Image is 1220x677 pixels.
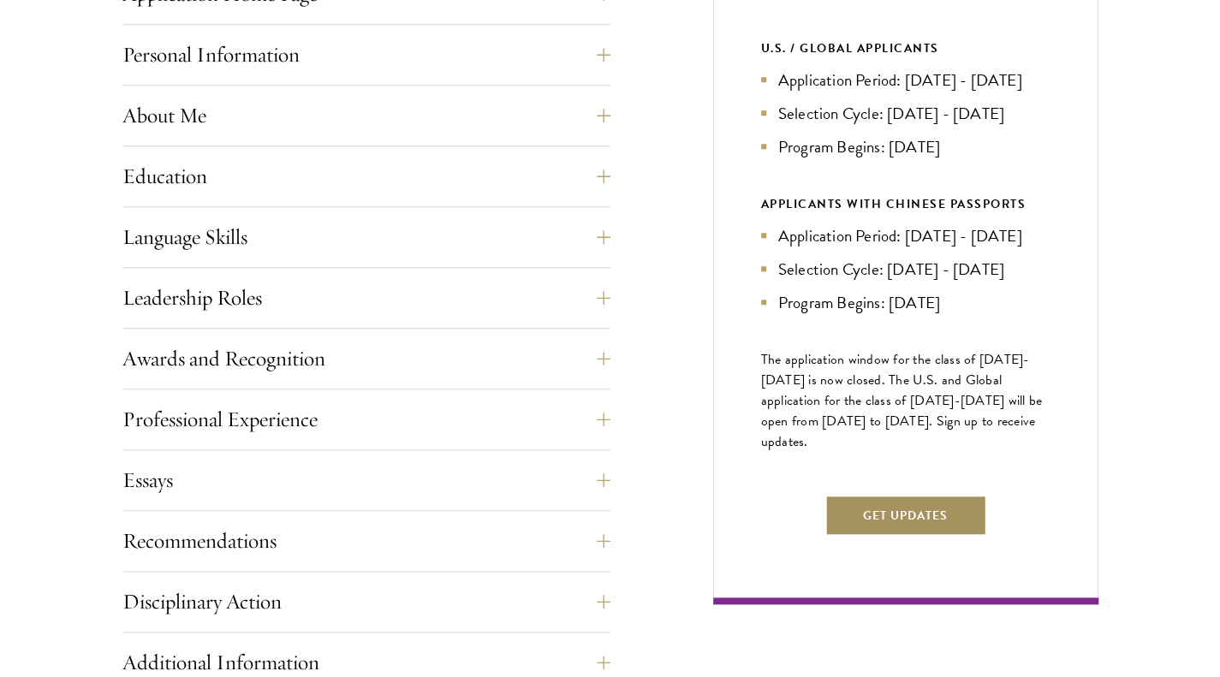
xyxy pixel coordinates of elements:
[761,193,1050,215] div: APPLICANTS WITH CHINESE PASSPORTS
[761,101,1050,126] li: Selection Cycle: [DATE] - [DATE]
[122,460,610,501] button: Essays
[122,217,610,258] button: Language Skills
[122,34,610,75] button: Personal Information
[761,290,1050,315] li: Program Begins: [DATE]
[761,38,1050,59] div: U.S. / GLOBAL APPLICANTS
[122,399,610,440] button: Professional Experience
[122,95,610,136] button: About Me
[122,520,610,561] button: Recommendations
[761,349,1043,452] span: The application window for the class of [DATE]-[DATE] is now closed. The U.S. and Global applicat...
[761,223,1050,248] li: Application Period: [DATE] - [DATE]
[122,156,610,197] button: Education
[761,134,1050,159] li: Program Begins: [DATE]
[122,581,610,622] button: Disciplinary Action
[761,257,1050,282] li: Selection Cycle: [DATE] - [DATE]
[761,68,1050,92] li: Application Period: [DATE] - [DATE]
[122,277,610,318] button: Leadership Roles
[824,495,986,536] button: Get Updates
[122,338,610,379] button: Awards and Recognition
